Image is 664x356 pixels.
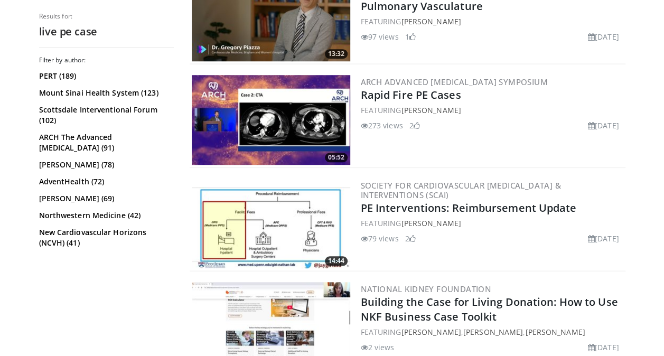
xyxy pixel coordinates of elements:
[409,120,420,131] li: 2
[39,160,171,170] a: [PERSON_NAME] (78)
[192,75,350,165] a: 05:52
[361,16,623,27] div: FEATURING
[39,71,171,81] a: PERT (189)
[361,120,403,131] li: 273 views
[361,31,399,42] li: 97 views
[39,88,171,98] a: Mount Sinai Health System (123)
[361,88,461,102] a: Rapid Fire PE Cases
[361,180,561,200] a: Society for Cardiovascular [MEDICAL_DATA] & Interventions (SCAI)
[39,132,171,153] a: ARCH The Advanced [MEDICAL_DATA] (91)
[401,16,461,26] a: [PERSON_NAME]
[192,75,350,165] img: b115bfb5-9fbe-49f2-8792-20541178ebc3.300x170_q85_crop-smart_upscale.jpg
[39,193,171,204] a: [PERSON_NAME] (69)
[525,327,585,337] a: [PERSON_NAME]
[405,31,416,42] li: 1
[361,233,399,244] li: 79 views
[39,12,174,21] p: Results for:
[588,233,619,244] li: [DATE]
[192,179,350,268] img: ccd1749e-1cc5-4774-bd0b-8af7a11030fb.300x170_q85_crop-smart_upscale.jpg
[588,31,619,42] li: [DATE]
[39,176,171,187] a: AdventHealth (72)
[361,105,623,116] div: FEATURING
[361,77,548,87] a: ARCH Advanced [MEDICAL_DATA] Symposium
[39,227,171,248] a: New Cardiovascular Horizons (NCVH) (41)
[361,201,577,215] a: PE Interventions: Reimbursement Update
[588,120,619,131] li: [DATE]
[401,105,461,115] a: [PERSON_NAME]
[39,56,174,64] h3: Filter by author:
[361,342,395,353] li: 2 views
[192,179,350,268] a: 14:44
[361,295,618,324] a: Building the Case for Living Donation: How to Use NKF Business Case Toolkit
[361,326,623,338] div: FEATURING , ,
[39,210,171,221] a: Northwestern Medicine (42)
[39,25,174,39] h2: live pe case
[463,327,523,337] a: [PERSON_NAME]
[325,49,348,59] span: 13:32
[39,105,171,126] a: Scottsdale Interventional Forum (102)
[401,327,461,337] a: [PERSON_NAME]
[325,153,348,162] span: 05:52
[405,233,416,244] li: 2
[588,342,619,353] li: [DATE]
[361,218,623,229] div: FEATURING
[361,284,491,294] a: National Kidney Foundation
[325,256,348,266] span: 14:44
[401,218,461,228] a: [PERSON_NAME]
